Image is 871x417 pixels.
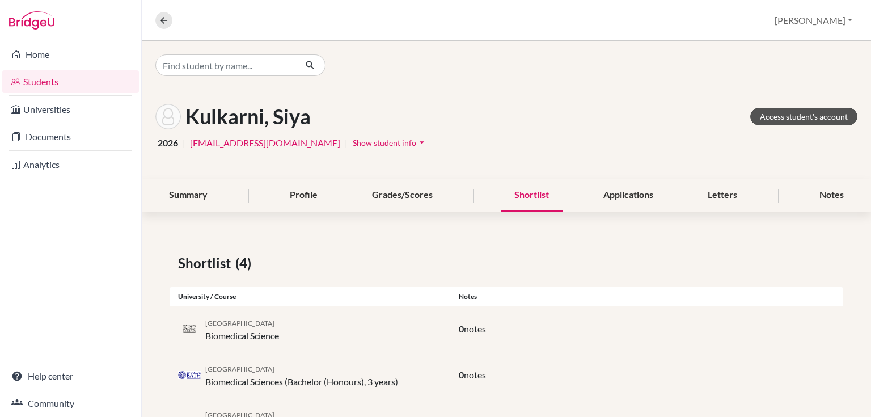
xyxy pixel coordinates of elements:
div: Notes [806,179,857,212]
i: arrow_drop_down [416,137,428,148]
span: [GEOGRAPHIC_DATA] [205,365,274,373]
span: 0 [459,323,464,334]
h1: Kulkarni, Siya [185,104,311,129]
span: notes [464,369,486,380]
img: gb_k60_fwondp49.png [178,325,201,334]
a: Help center [2,365,139,387]
button: Show student infoarrow_drop_down [352,134,428,151]
a: Universities [2,98,139,121]
div: Letters [694,179,751,212]
div: Summary [155,179,221,212]
img: Siya Kulkarni's avatar [155,104,181,129]
span: Shortlist [178,253,235,273]
div: Notes [450,292,843,302]
span: Show student info [353,138,416,148]
div: Biomedical Science [205,315,279,343]
span: 0 [459,369,464,380]
a: Community [2,392,139,415]
div: Shortlist [501,179,563,212]
a: [EMAIL_ADDRESS][DOMAIN_NAME] [190,136,340,150]
img: gb_b16_e_th1yg6.png [178,371,201,379]
a: Students [2,70,139,93]
span: [GEOGRAPHIC_DATA] [205,319,274,327]
div: Biomedical Sciences (Bachelor (Honours), 3 years) [205,361,398,389]
div: Profile [276,179,331,212]
button: [PERSON_NAME] [769,10,857,31]
div: University / Course [170,292,450,302]
span: | [183,136,185,150]
span: | [345,136,348,150]
img: Bridge-U [9,11,54,30]
a: Documents [2,125,139,148]
span: notes [464,323,486,334]
a: Analytics [2,153,139,176]
div: Applications [590,179,667,212]
input: Find student by name... [155,54,296,76]
div: Grades/Scores [358,179,446,212]
span: (4) [235,253,256,273]
a: Access student's account [750,108,857,125]
span: 2026 [158,136,178,150]
a: Home [2,43,139,66]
